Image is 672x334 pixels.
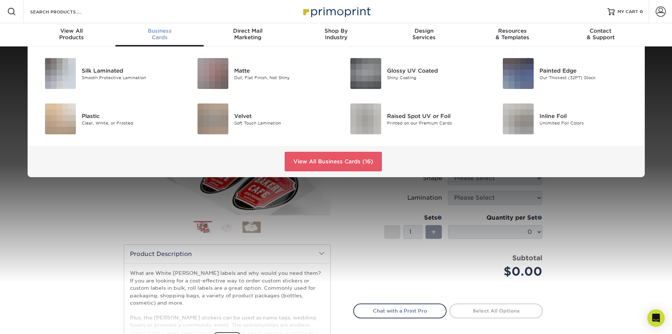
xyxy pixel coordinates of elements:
[285,152,382,171] a: View All Business Cards (16)
[557,23,645,46] a: Contact& Support
[539,74,636,81] div: Our Thickest (32PT) Stock
[539,66,636,74] div: Painted Edge
[82,112,178,120] div: Plastic
[557,28,645,34] span: Contact
[342,101,484,137] a: Raised Spot UV or Foil Business Cards Raised Spot UV or Foil Printed on our Premium Cards
[292,28,380,41] div: Industry
[449,304,543,318] a: Select All Options
[82,66,178,74] div: Silk Laminated
[234,66,330,74] div: Matte
[292,23,380,46] a: Shop ByIndustry
[387,66,483,74] div: Glossy UV Coated
[539,120,636,126] div: Unlimited Foil Colors
[45,103,76,134] img: Plastic Business Cards
[557,28,645,41] div: & Support
[197,58,228,89] img: Matte Business Cards
[387,120,483,126] div: Printed on our Premium Cards
[468,28,557,34] span: Resources
[28,23,116,46] a: View AllProducts
[36,101,178,137] a: Plastic Business Cards Plastic Clear, White, or Frosted
[234,120,330,126] div: Soft Touch Lamination
[342,55,484,92] a: Glossy UV Coated Business Cards Glossy UV Coated Shiny Coating
[468,23,557,46] a: Resources& Templates
[647,309,665,327] div: Open Intercom Messenger
[640,9,643,14] span: 0
[197,103,228,134] img: Velvet Business Cards
[2,312,62,331] iframe: Google Customer Reviews
[82,74,178,81] div: Smooth Protective Lamination
[36,55,178,92] a: Silk Laminated Business Cards Silk Laminated Smooth Protective Lamination
[380,23,468,46] a: DesignServices
[350,103,381,134] img: Raised Spot UV or Foil Business Cards
[503,58,534,89] img: Painted Edge Business Cards
[539,112,636,120] div: Inline Foil
[387,74,483,81] div: Shiny Coating
[189,101,331,137] a: Velvet Business Cards Velvet Soft Touch Lamination
[234,112,330,120] div: Velvet
[494,55,636,92] a: Painted Edge Business Cards Painted Edge Our Thickest (32PT) Stock
[189,55,331,92] a: Matte Business Cards Matte Dull, Flat Finish, Not Shiny
[204,28,292,34] span: Direct Mail
[28,28,116,41] div: Products
[204,23,292,46] a: Direct MailMarketing
[234,74,330,81] div: Dull, Flat Finish, Not Shiny
[300,4,372,19] img: Primoprint
[380,28,468,41] div: Services
[468,28,557,41] div: & Templates
[115,28,204,34] span: Business
[28,28,116,34] span: View All
[204,28,292,41] div: Marketing
[45,58,76,89] img: Silk Laminated Business Cards
[115,23,204,46] a: BusinessCards
[353,304,447,318] a: Chat with a Print Pro
[618,9,638,15] span: MY CART
[82,120,178,126] div: Clear, White, or Frosted
[387,112,483,120] div: Raised Spot UV or Foil
[115,28,204,41] div: Cards
[350,58,381,89] img: Glossy UV Coated Business Cards
[292,28,380,34] span: Shop By
[380,28,468,34] span: Design
[494,101,636,137] a: Inline Foil Business Cards Inline Foil Unlimited Foil Colors
[503,103,534,134] img: Inline Foil Business Cards
[29,7,100,16] input: SEARCH PRODUCTS.....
